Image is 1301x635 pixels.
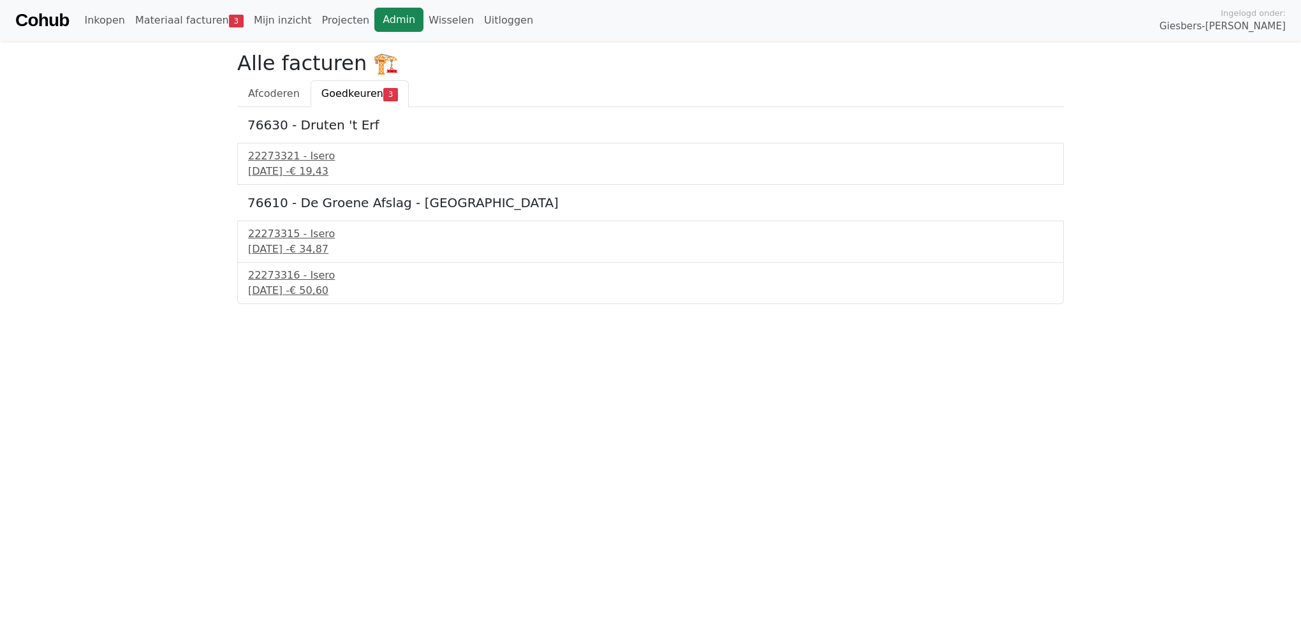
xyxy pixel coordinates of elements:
h2: Alle facturen 🏗️ [237,51,1064,75]
span: € 19,43 [290,165,328,177]
span: 3 [229,15,244,27]
h5: 76610 - De Groene Afslag - [GEOGRAPHIC_DATA] [247,195,1054,210]
a: Projecten [316,8,374,33]
a: Mijn inzicht [249,8,317,33]
div: [DATE] - [248,242,1053,257]
a: Materiaal facturen3 [130,8,249,33]
div: 22273321 - Isero [248,149,1053,164]
span: € 34,87 [290,243,328,255]
a: Afcoderen [237,80,311,107]
div: [DATE] - [248,283,1053,298]
div: [DATE] - [248,164,1053,179]
div: 22273315 - Isero [248,226,1053,242]
span: € 50,60 [290,284,328,296]
a: Admin [374,8,423,32]
h5: 76630 - Druten 't Erf [247,117,1054,133]
span: Goedkeuren [321,87,383,99]
a: 22273316 - Isero[DATE] -€ 50,60 [248,268,1053,298]
span: 3 [383,88,398,101]
a: 22273321 - Isero[DATE] -€ 19,43 [248,149,1053,179]
a: Goedkeuren3 [311,80,409,107]
a: Inkopen [79,8,129,33]
a: Cohub [15,5,69,36]
a: 22273315 - Isero[DATE] -€ 34,87 [248,226,1053,257]
span: Afcoderen [248,87,300,99]
a: Uitloggen [479,8,538,33]
div: 22273316 - Isero [248,268,1053,283]
span: Giesbers-[PERSON_NAME] [1159,19,1286,34]
span: Ingelogd onder: [1221,7,1286,19]
a: Wisselen [423,8,479,33]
